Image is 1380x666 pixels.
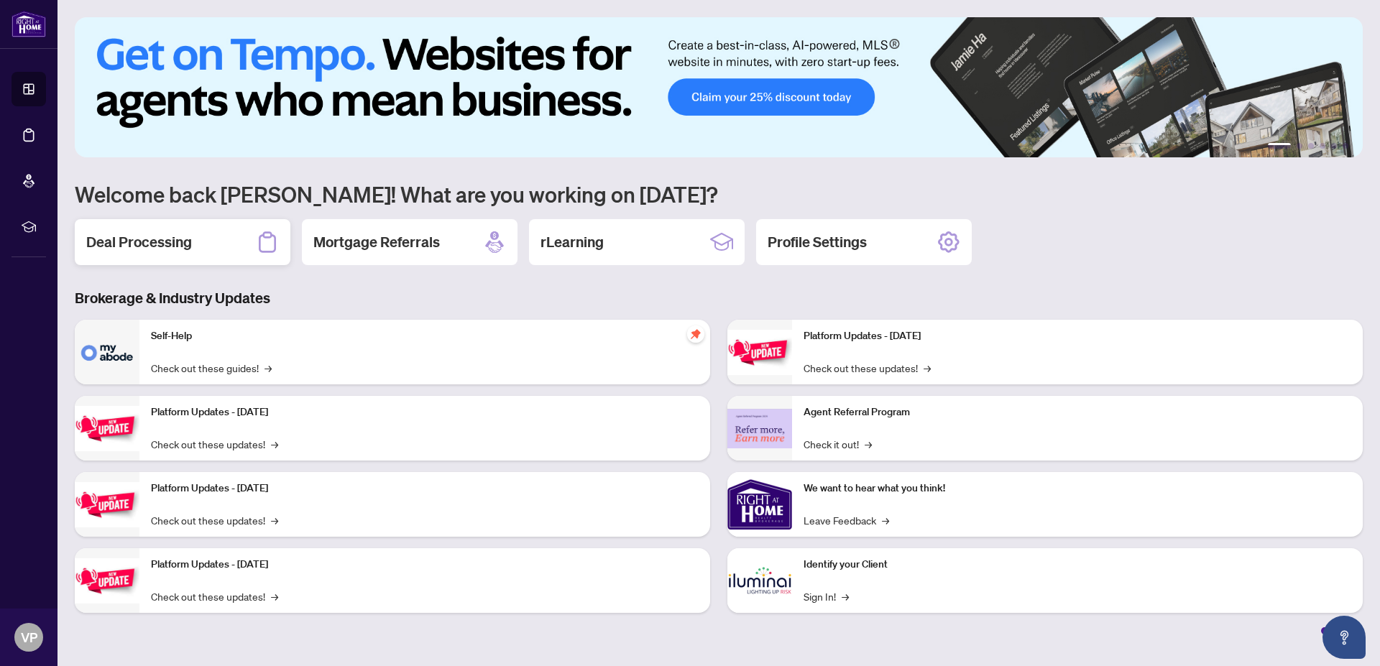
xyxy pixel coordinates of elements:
[151,588,278,604] a: Check out these updates!→
[882,512,889,528] span: →
[75,17,1363,157] img: Slide 0
[804,588,849,604] a: Sign In!→
[804,557,1351,573] p: Identify your Client
[768,232,867,252] h2: Profile Settings
[271,588,278,604] span: →
[75,406,139,451] img: Platform Updates - September 16, 2025
[727,548,792,613] img: Identify your Client
[151,512,278,528] a: Check out these updates!→
[924,360,931,376] span: →
[1297,143,1302,149] button: 2
[151,404,699,420] p: Platform Updates - [DATE]
[727,330,792,375] img: Platform Updates - June 23, 2025
[1343,143,1348,149] button: 6
[151,328,699,344] p: Self-Help
[151,436,278,452] a: Check out these updates!→
[1268,143,1291,149] button: 1
[804,328,1351,344] p: Platform Updates - [DATE]
[75,558,139,603] img: Platform Updates - July 8, 2025
[75,320,139,384] img: Self-Help
[11,11,46,37] img: logo
[804,481,1351,496] p: We want to hear what you think!
[804,512,889,528] a: Leave Feedback→
[86,232,192,252] h2: Deal Processing
[842,588,849,604] span: →
[75,482,139,527] img: Platform Updates - July 21, 2025
[727,472,792,537] img: We want to hear what you think!
[313,232,440,252] h2: Mortgage Referrals
[727,409,792,448] img: Agent Referral Program
[1331,143,1337,149] button: 5
[540,232,604,252] h2: rLearning
[151,481,699,496] p: Platform Updates - [DATE]
[75,180,1363,208] h1: Welcome back [PERSON_NAME]! What are you working on [DATE]?
[75,288,1363,308] h3: Brokerage & Industry Updates
[804,436,872,452] a: Check it out!→
[804,404,1351,420] p: Agent Referral Program
[804,360,931,376] a: Check out these updates!→
[1322,616,1366,659] button: Open asap
[1308,143,1314,149] button: 3
[271,436,278,452] span: →
[1320,143,1325,149] button: 4
[865,436,872,452] span: →
[151,557,699,573] p: Platform Updates - [DATE]
[264,360,272,376] span: →
[21,627,37,647] span: VP
[151,360,272,376] a: Check out these guides!→
[271,512,278,528] span: →
[687,325,704,343] span: pushpin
